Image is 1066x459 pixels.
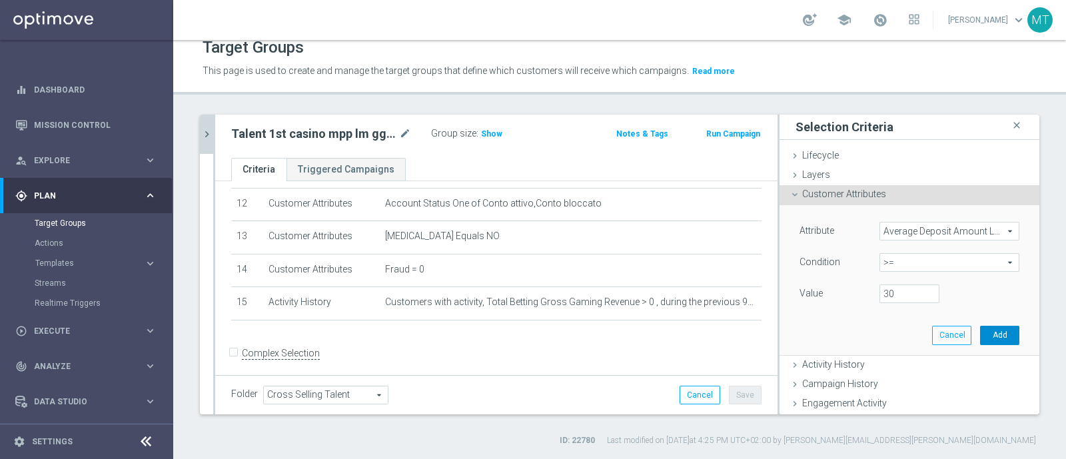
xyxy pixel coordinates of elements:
button: Read more [691,64,736,79]
span: This page is used to create and manage the target groups that define which customers will receive... [203,65,689,76]
i: chevron_right [201,128,213,141]
label: Value [799,287,823,299]
span: Campaign History [802,378,878,389]
div: Execute [15,325,144,337]
i: track_changes [15,360,27,372]
i: keyboard_arrow_right [144,360,157,372]
span: Engagement Activity [802,398,887,408]
span: keyboard_arrow_down [1011,13,1026,27]
button: equalizer Dashboard [15,85,157,95]
a: Triggered Campaigns [286,158,406,181]
button: gps_fixed Plan keyboard_arrow_right [15,191,157,201]
a: Mission Control [34,107,157,143]
span: Plan [34,192,144,200]
span: school [837,13,851,27]
i: equalizer [15,84,27,96]
button: Add [980,326,1019,344]
span: Show [481,129,502,139]
span: Templates [35,259,131,267]
div: Optibot [15,419,157,454]
span: Activity History [802,359,865,370]
h2: Talent 1st casino mpp lm ggr betting l3m > 0 [231,126,396,142]
button: track_changes Analyze keyboard_arrow_right [15,361,157,372]
div: Mission Control [15,107,157,143]
div: Data Studio [15,396,144,408]
i: keyboard_arrow_right [144,395,157,408]
div: Actions [35,233,172,253]
label: ID: 22780 [560,435,595,446]
span: Fraud = 0 [385,264,424,275]
lable: Attribute [799,225,834,236]
button: person_search Explore keyboard_arrow_right [15,155,157,166]
td: Customer Attributes [263,188,380,221]
i: gps_fixed [15,190,27,202]
button: Templates keyboard_arrow_right [35,258,157,268]
div: MT [1027,7,1053,33]
a: Streams [35,278,139,288]
td: 13 [231,221,263,254]
i: keyboard_arrow_right [144,257,157,270]
i: close [1010,117,1023,135]
lable: Condition [799,256,840,267]
td: Activity History [263,287,380,320]
button: play_circle_outline Execute keyboard_arrow_right [15,326,157,336]
span: Execute [34,327,144,335]
button: Data Studio keyboard_arrow_right [15,396,157,407]
a: Realtime Triggers [35,298,139,308]
span: Layers [802,169,830,180]
div: Templates [35,253,172,273]
div: Streams [35,273,172,293]
span: Account Status One of Conto attivo,Conto bloccato [385,198,602,209]
a: Dashboard [34,72,157,107]
div: Plan [15,190,144,202]
a: Optibot [34,419,139,454]
a: Settings [32,438,73,446]
span: Data Studio [34,398,144,406]
h1: Target Groups [203,38,304,57]
i: keyboard_arrow_right [144,324,157,337]
i: play_circle_outline [15,325,27,337]
span: Customers with activity, Total Betting Gross Gaming Revenue > 0 , during the previous 90 days [385,296,756,308]
span: Explore [34,157,144,165]
i: person_search [15,155,27,167]
div: Realtime Triggers [35,293,172,313]
span: Analyze [34,362,144,370]
i: keyboard_arrow_right [144,154,157,167]
span: [MEDICAL_DATA] Equals NO [385,230,500,242]
button: Cancel [680,386,720,404]
td: Customer Attributes [263,221,380,254]
td: Customer Attributes [263,254,380,287]
div: Templates [35,259,144,267]
a: Criteria [231,158,286,181]
span: Customer Attributes [802,189,886,199]
td: 12 [231,188,263,221]
button: Run Campaign [705,127,762,141]
i: settings [13,436,25,448]
div: Target Groups [35,213,172,233]
h3: Selection Criteria [796,119,893,135]
label: Group size [431,128,476,139]
span: Lifecycle [802,150,839,161]
button: Mission Control [15,120,157,131]
a: Target Groups [35,218,139,229]
td: 14 [231,254,263,287]
i: mode_edit [399,126,411,142]
label: : [476,128,478,139]
div: Dashboard [15,72,157,107]
td: 15 [231,287,263,320]
a: Actions [35,238,139,248]
label: Last modified on [DATE] at 4:25 PM UTC+02:00 by [PERSON_NAME][EMAIL_ADDRESS][PERSON_NAME][DOMAIN_... [607,435,1036,446]
label: Folder [231,388,258,400]
button: Save [729,386,762,404]
a: [PERSON_NAME]keyboard_arrow_down [947,10,1027,30]
button: Cancel [932,326,971,344]
button: chevron_right [200,115,213,154]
